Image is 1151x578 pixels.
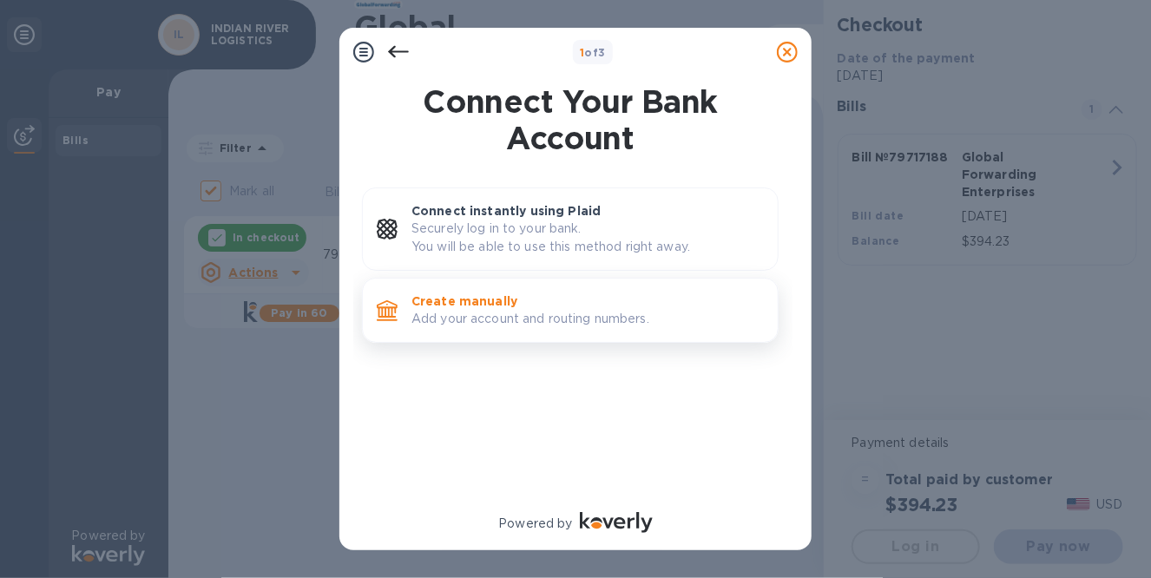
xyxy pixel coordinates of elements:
img: Logo [580,512,653,533]
span: 1 [580,46,584,59]
p: Add your account and routing numbers. [411,310,764,328]
p: Connect instantly using Plaid [411,202,764,220]
h1: Connect Your Bank Account [355,83,786,156]
p: Create manually [411,292,764,310]
p: Securely log in to your bank. You will be able to use this method right away. [411,220,764,256]
p: Powered by [498,515,572,533]
b: of 3 [580,46,606,59]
